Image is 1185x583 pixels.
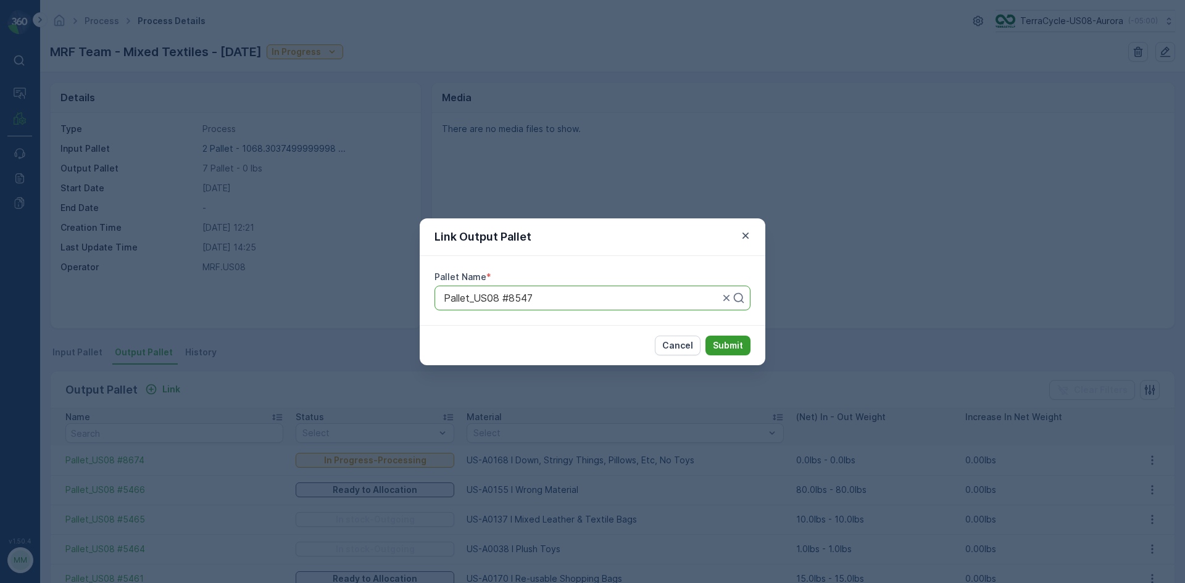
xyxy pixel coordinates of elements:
label: Pallet Name [434,271,486,282]
p: Cancel [662,339,693,352]
button: Submit [705,336,750,355]
p: Submit [713,339,743,352]
button: Cancel [655,336,701,355]
p: Link Output Pallet [434,228,531,246]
